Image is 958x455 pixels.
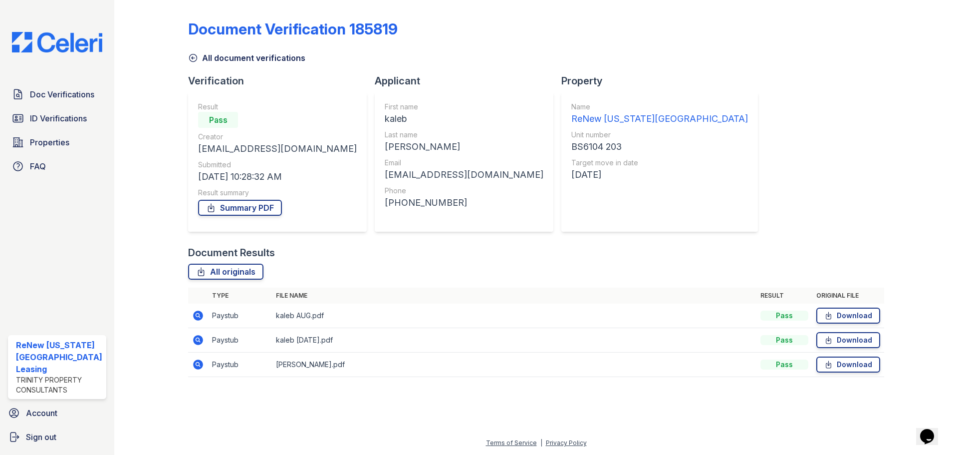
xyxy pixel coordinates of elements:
[385,168,543,182] div: [EMAIL_ADDRESS][DOMAIN_NAME]
[188,20,398,38] div: Document Verification 185819
[272,328,756,353] td: kaleb [DATE].pdf
[385,130,543,140] div: Last name
[571,158,748,168] div: Target move in date
[4,32,110,52] img: CE_Logo_Blue-a8612792a0a2168367f1c8372b55b34899dd931a85d93a1a3d3e32e68fde9ad4.png
[188,74,375,88] div: Verification
[385,112,543,126] div: kaleb
[8,156,106,176] a: FAQ
[16,375,102,395] div: Trinity Property Consultants
[198,188,357,198] div: Result summary
[8,132,106,152] a: Properties
[816,357,880,373] a: Download
[272,304,756,328] td: kaleb AUG.pdf
[385,196,543,210] div: [PHONE_NUMBER]
[385,102,543,112] div: First name
[198,132,357,142] div: Creator
[208,328,272,353] td: Paystub
[816,332,880,348] a: Download
[375,74,561,88] div: Applicant
[208,304,272,328] td: Paystub
[486,439,537,447] a: Terms of Service
[26,431,56,443] span: Sign out
[208,353,272,377] td: Paystub
[198,102,357,112] div: Result
[546,439,587,447] a: Privacy Policy
[760,360,808,370] div: Pass
[4,427,110,447] a: Sign out
[30,88,94,100] span: Doc Verifications
[760,335,808,345] div: Pass
[816,308,880,324] a: Download
[8,108,106,128] a: ID Verifications
[571,102,748,126] a: Name ReNew [US_STATE][GEOGRAPHIC_DATA]
[198,142,357,156] div: [EMAIL_ADDRESS][DOMAIN_NAME]
[198,112,238,128] div: Pass
[188,246,275,260] div: Document Results
[571,130,748,140] div: Unit number
[385,140,543,154] div: [PERSON_NAME]
[4,403,110,423] a: Account
[756,288,812,304] th: Result
[26,407,57,419] span: Account
[208,288,272,304] th: Type
[188,264,263,280] a: All originals
[272,288,756,304] th: File name
[30,136,69,148] span: Properties
[571,102,748,112] div: Name
[272,353,756,377] td: [PERSON_NAME].pdf
[198,200,282,216] a: Summary PDF
[385,158,543,168] div: Email
[198,170,357,184] div: [DATE] 10:28:32 AM
[760,311,808,321] div: Pass
[916,415,948,445] iframe: chat widget
[16,339,102,375] div: ReNew [US_STATE][GEOGRAPHIC_DATA] Leasing
[198,160,357,170] div: Submitted
[571,168,748,182] div: [DATE]
[8,84,106,104] a: Doc Verifications
[188,52,305,64] a: All document verifications
[540,439,542,447] div: |
[561,74,766,88] div: Property
[812,288,884,304] th: Original file
[571,112,748,126] div: ReNew [US_STATE][GEOGRAPHIC_DATA]
[30,112,87,124] span: ID Verifications
[30,160,46,172] span: FAQ
[571,140,748,154] div: BS6104 203
[385,186,543,196] div: Phone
